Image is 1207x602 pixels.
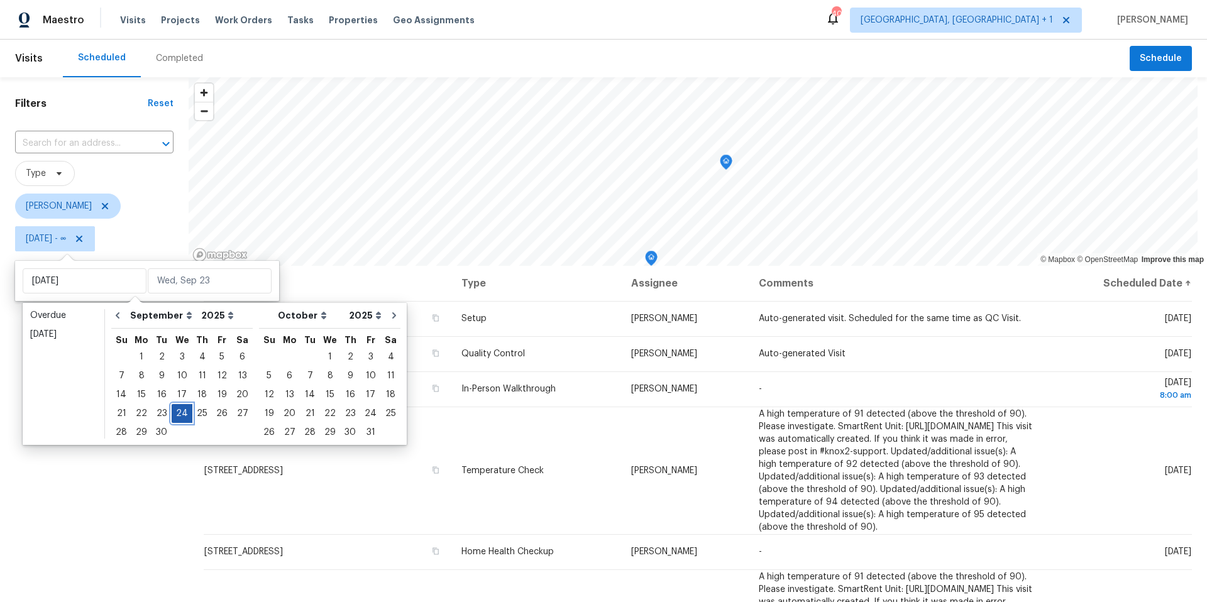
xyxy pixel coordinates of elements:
[172,348,192,366] div: 3
[195,102,213,120] button: Zoom out
[156,52,203,65] div: Completed
[340,367,360,385] div: 9
[259,405,279,422] div: 19
[175,336,189,344] abbr: Wednesday
[26,167,46,180] span: Type
[461,547,554,556] span: Home Health Checkup
[300,423,320,442] div: Tue Oct 28 2025
[232,386,253,403] div: 20
[759,410,1032,532] span: A high temperature of 91 detected (above the threshold of 90). Please investigate. SmartRent Unit...
[461,314,487,323] span: Setup
[204,466,283,475] span: [STREET_ADDRESS]
[340,405,360,422] div: 23
[360,423,381,442] div: Fri Oct 31 2025
[1055,378,1191,402] span: [DATE]
[152,386,172,403] div: 16
[131,405,152,422] div: 22
[212,348,232,366] div: 5
[111,404,131,423] div: Sun Sep 21 2025
[1165,547,1191,556] span: [DATE]
[367,336,375,344] abbr: Friday
[259,367,279,385] div: 5
[320,367,340,385] div: 8
[749,266,1045,301] th: Comments
[131,348,152,366] div: Mon Sep 01 2025
[259,404,279,423] div: Sun Oct 19 2025
[189,77,1198,266] canvas: Map
[259,385,279,404] div: Sun Oct 12 2025
[192,366,212,385] div: Thu Sep 11 2025
[631,314,697,323] span: [PERSON_NAME]
[215,14,272,26] span: Work Orders
[300,386,320,403] div: 14
[320,423,340,442] div: Wed Oct 29 2025
[131,367,152,385] div: 8
[461,385,556,393] span: In-Person Walkthrough
[300,404,320,423] div: Tue Oct 21 2025
[152,348,172,366] div: 2
[212,404,232,423] div: Fri Sep 26 2025
[279,423,300,442] div: Mon Oct 27 2025
[108,303,127,328] button: Go to previous month
[340,348,360,366] div: 2
[1055,389,1191,402] div: 8:00 am
[172,405,192,422] div: 24
[279,405,300,422] div: 20
[300,405,320,422] div: 21
[195,84,213,102] button: Zoom in
[340,366,360,385] div: Thu Oct 09 2025
[360,386,381,403] div: 17
[43,14,84,26] span: Maestro
[152,367,172,385] div: 9
[192,367,212,385] div: 11
[111,423,131,442] div: Sun Sep 28 2025
[232,404,253,423] div: Sat Sep 27 2025
[645,251,658,270] div: Map marker
[759,547,762,556] span: -
[26,306,101,442] ul: Date picker shortcuts
[360,405,381,422] div: 24
[218,336,226,344] abbr: Friday
[430,348,441,359] button: Copy Address
[172,348,192,366] div: Wed Sep 03 2025
[78,52,126,64] div: Scheduled
[198,306,237,325] select: Year
[631,349,697,358] span: [PERSON_NAME]
[329,14,378,26] span: Properties
[192,405,212,422] div: 25
[30,328,97,341] div: [DATE]
[259,366,279,385] div: Sun Oct 05 2025
[340,348,360,366] div: Thu Oct 02 2025
[259,423,279,442] div: Sun Oct 26 2025
[340,386,360,403] div: 16
[381,367,400,385] div: 11
[320,366,340,385] div: Wed Oct 08 2025
[148,97,174,110] div: Reset
[320,385,340,404] div: Wed Oct 15 2025
[135,336,148,344] abbr: Monday
[381,404,400,423] div: Sat Oct 25 2025
[26,200,92,212] span: [PERSON_NAME]
[340,404,360,423] div: Thu Oct 23 2025
[1077,255,1138,264] a: OpenStreetMap
[196,336,208,344] abbr: Thursday
[120,14,146,26] span: Visits
[212,348,232,366] div: Fri Sep 05 2025
[360,348,381,366] div: 3
[631,466,697,475] span: [PERSON_NAME]
[111,386,131,403] div: 14
[720,155,732,174] div: Map marker
[320,348,340,366] div: 1
[152,424,172,441] div: 30
[430,383,441,394] button: Copy Address
[1130,46,1192,72] button: Schedule
[381,348,400,366] div: Sat Oct 04 2025
[1165,349,1191,358] span: [DATE]
[381,385,400,404] div: Sat Oct 18 2025
[236,336,248,344] abbr: Saturday
[172,367,192,385] div: 10
[861,14,1053,26] span: [GEOGRAPHIC_DATA], [GEOGRAPHIC_DATA] + 1
[340,423,360,442] div: Thu Oct 30 2025
[152,423,172,442] div: Tue Sep 30 2025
